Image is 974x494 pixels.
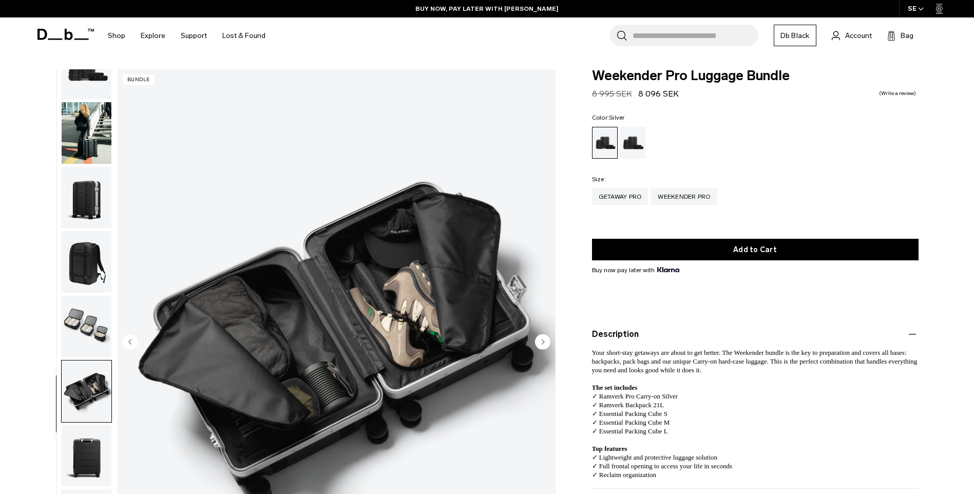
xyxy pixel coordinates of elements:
[845,30,872,41] span: Account
[100,17,273,54] nav: Main Navigation
[61,295,112,358] button: Weekender Pro Luggage Bundle Silver
[62,167,111,229] img: Weekender Pro Luggage Bundle Silver
[901,30,913,41] span: Bag
[61,360,112,423] button: Weekender Pro Luggage Bundle Silver
[62,425,111,487] img: Weekender Pro Luggage Bundle Silver
[620,127,645,159] a: Black Out
[657,267,679,272] img: {"height" => 20, "alt" => "Klarna"}
[592,265,679,275] span: Buy now pay later with
[592,410,668,417] span: ✓ Essential Packing Cube S
[592,445,627,452] span: Top features
[181,17,207,54] a: Support
[592,384,638,391] span: The set includes
[592,115,625,121] legend: Color:
[61,166,112,229] button: Weekender Pro Luggage Bundle Silver
[62,296,111,357] img: Weekender Pro Luggage Bundle Silver
[62,231,111,293] img: Weekender Pro Luggage Bundle Silver
[108,17,125,54] a: Shop
[638,89,679,99] span: 8 096 SEK
[535,334,550,351] button: Next slide
[879,91,916,96] a: Write a review
[222,17,265,54] a: Lost & Found
[592,328,919,340] button: Description
[592,401,664,409] span: ✓ Ramverk Backpack 21L
[887,29,913,42] button: Bag
[62,360,111,422] img: Weekender Pro Luggage Bundle Silver
[592,419,670,426] span: ✓ Essential Packing Cube M
[592,349,918,374] span: Your short-stay getaways are about to get better. The Weekender bundle is the key to preparation ...
[592,471,657,479] span: ✓ Reclaim organization
[774,25,816,46] a: Db Black
[592,89,632,99] s: 8 995 SEK
[651,188,717,205] a: Weekender Pro
[592,462,732,470] span: ✓ Full frontal opening to access your life in seconds
[592,239,919,260] button: Add to Cart
[61,425,112,487] button: Weekender Pro Luggage Bundle Silver
[61,102,112,164] button: Weekender Pro Luggage Bundle Silver
[592,427,668,435] span: ✓ Essential Packing Cube L
[832,29,872,42] a: Account
[62,102,111,164] img: Weekender Pro Luggage Bundle Silver
[592,392,678,400] span: ✓ Ramverk Pro Carry-on Silver
[141,17,165,54] a: Explore
[123,334,138,351] button: Previous slide
[592,188,648,205] a: Getaway Pro
[123,74,155,85] p: Bundle
[61,231,112,293] button: Weekender Pro Luggage Bundle Silver
[592,176,606,182] legend: Size:
[592,453,718,461] span: ✓ Lightweight and protective luggage solution
[415,4,559,13] a: BUY NOW, PAY LATER WITH [PERSON_NAME]
[609,114,625,121] span: Silver
[592,69,919,83] span: Weekender Pro Luggage Bundle
[592,127,618,159] a: Silver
